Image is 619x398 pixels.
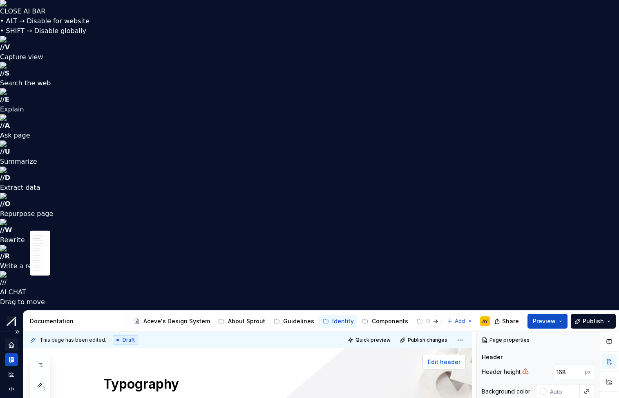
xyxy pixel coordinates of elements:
div: Header [482,353,503,361]
div: Page tree [130,313,443,329]
div: Documentation [30,317,122,325]
button: Quick preview [345,334,394,346]
div: About Sprout [228,317,265,325]
a: Design manual [413,315,481,328]
div: Background color [482,387,530,396]
p: px [585,369,591,375]
span: This page has been edited. [40,337,106,343]
button: Preview [527,314,568,329]
span: Publish [583,317,604,325]
button: Share [490,314,524,329]
a: Components [359,315,411,328]
button: Edit header [422,355,466,369]
a: Analytics [5,368,18,381]
button: Publish [571,314,616,329]
a: Identity [319,315,357,328]
div: Header height [482,368,521,376]
div: Components [372,317,408,325]
span: Edit header [428,358,460,366]
textarea: Typography [102,374,411,394]
span: Preview [533,317,556,325]
button: Add [445,316,475,327]
div: Aceve's Design System [143,317,210,325]
a: Aceve's Design System [130,315,213,328]
span: Draft [123,337,135,343]
a: Guidelines [270,315,317,328]
span: 1 [40,385,47,391]
img: b6c2a6ff-03c2-4811-897b-2ef07e5e0e51.png [7,316,16,326]
div: AY [482,318,488,325]
input: Auto [553,365,585,379]
span: Add [455,318,465,325]
span: Share [502,317,519,325]
span: Quick preview [355,337,391,343]
a: Documentation [5,353,18,366]
button: Expand sidebar [11,326,23,338]
button: Publish changes [398,334,451,346]
a: Code automation [5,382,18,396]
div: Guidelines [283,317,314,325]
span: Publish changes [408,337,447,343]
div: Identity [332,317,354,325]
a: Home [5,338,18,351]
a: About Sprout [215,315,268,328]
